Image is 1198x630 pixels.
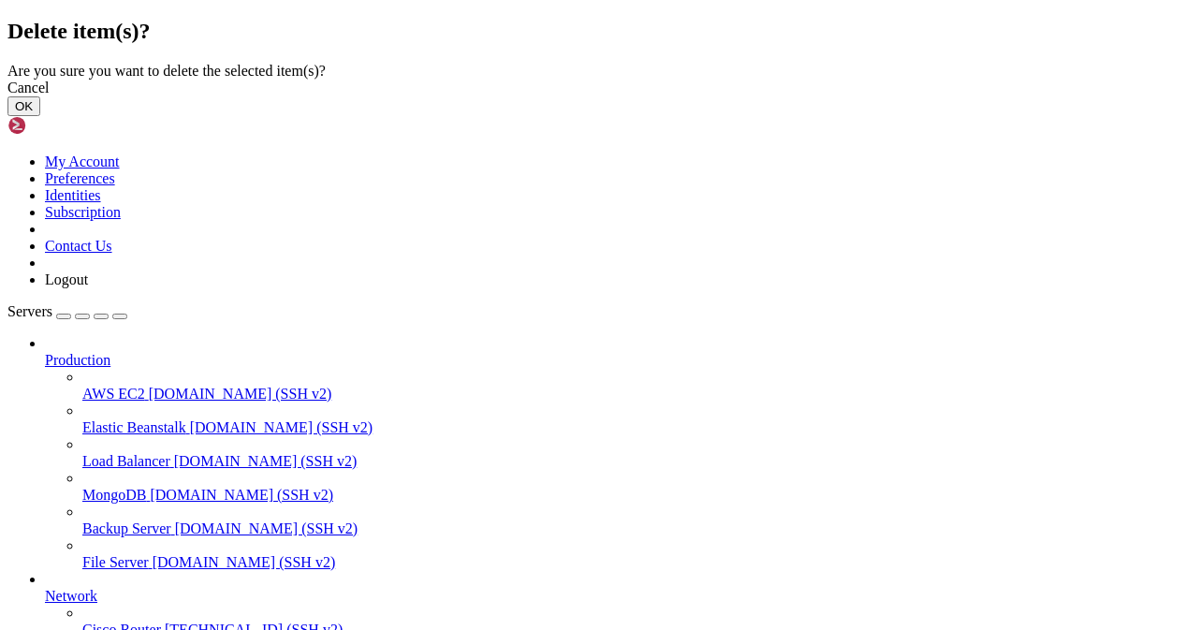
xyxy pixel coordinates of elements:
span: MongoDB [82,487,146,503]
div: Are you sure you want to delete the selected item(s)? [7,63,1191,80]
h2: Delete item(s)? [7,19,1191,44]
a: MongoDB [DOMAIN_NAME] (SSH v2) [82,487,1191,504]
a: Logout [45,271,88,287]
a: AWS EC2 [DOMAIN_NAME] (SSH v2) [82,386,1191,403]
a: Contact Us [45,238,112,254]
span: Network [45,588,97,604]
span: [DOMAIN_NAME] (SSH v2) [153,554,336,570]
a: Production [45,352,1191,369]
a: Load Balancer [DOMAIN_NAME] (SSH v2) [82,453,1191,470]
a: Backup Server [DOMAIN_NAME] (SSH v2) [82,520,1191,537]
span: [DOMAIN_NAME] (SSH v2) [175,520,358,536]
span: Elastic Beanstalk [82,419,186,435]
li: File Server [DOMAIN_NAME] (SSH v2) [82,537,1191,571]
span: Production [45,352,110,368]
span: Servers [7,303,52,319]
img: Shellngn [7,116,115,135]
a: Preferences [45,170,115,186]
a: Servers [7,303,127,319]
li: AWS EC2 [DOMAIN_NAME] (SSH v2) [82,369,1191,403]
span: Backup Server [82,520,171,536]
a: My Account [45,154,120,169]
a: File Server [DOMAIN_NAME] (SSH v2) [82,554,1191,571]
span: [DOMAIN_NAME] (SSH v2) [174,453,358,469]
span: [DOMAIN_NAME] (SSH v2) [150,487,333,503]
li: Production [45,335,1191,571]
li: Elastic Beanstalk [DOMAIN_NAME] (SSH v2) [82,403,1191,436]
li: Load Balancer [DOMAIN_NAME] (SSH v2) [82,436,1191,470]
div: Cancel [7,80,1191,96]
li: MongoDB [DOMAIN_NAME] (SSH v2) [82,470,1191,504]
span: [DOMAIN_NAME] (SSH v2) [190,419,373,435]
a: Identities [45,187,101,203]
span: Load Balancer [82,453,170,469]
span: [DOMAIN_NAME] (SSH v2) [149,386,332,402]
a: Network [45,588,1191,605]
span: AWS EC2 [82,386,145,402]
a: Elastic Beanstalk [DOMAIN_NAME] (SSH v2) [82,419,1191,436]
button: OK [7,96,40,116]
a: Subscription [45,204,121,220]
span: File Server [82,554,149,570]
li: Backup Server [DOMAIN_NAME] (SSH v2) [82,504,1191,537]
